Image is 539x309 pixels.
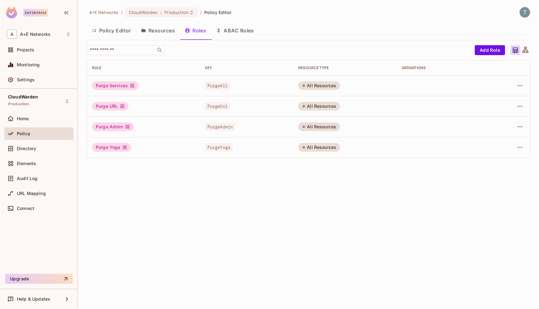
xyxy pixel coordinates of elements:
span: Projects [17,47,34,52]
span: Production [8,102,30,107]
span: Directory [17,146,36,151]
div: RESOURCE TYPE [298,65,391,70]
button: Add Role [475,45,505,55]
span: : [160,10,162,15]
li: / [200,9,202,15]
span: Settings [17,77,35,82]
span: Policy [17,131,30,136]
div: All Resources [298,122,340,131]
div: All Resources [298,81,340,90]
div: All Resources [298,143,340,152]
span: A [7,30,17,39]
div: Purge Services [92,81,138,90]
span: Policy Editor [204,9,232,15]
span: PurgeUrl [205,102,230,110]
div: Purge Yoga [92,143,131,152]
span: Connect [17,206,34,211]
button: Roles [180,23,211,38]
span: CloudWarden [8,94,38,99]
span: the active workspace [89,9,119,15]
span: Monitoring [17,62,40,67]
span: Workspace: A+E Networks [20,32,51,37]
div: Purge URL [92,102,129,111]
span: Help & Updates [17,297,50,302]
span: PurgeYoga [205,143,233,151]
div: Enterprise [23,9,48,17]
button: Upgrade [5,274,73,284]
span: PurgeAdmin [205,123,236,131]
div: Derivations [402,65,485,70]
span: CloudWarden [129,9,158,15]
span: Production [164,9,189,15]
span: URL Mapping [17,191,46,196]
div: Role [92,65,195,70]
div: Key [205,65,289,70]
span: Home [17,116,29,121]
li: / [121,9,123,15]
button: Policy Editor [87,23,136,38]
button: Resources [136,23,180,38]
div: All Resources [298,102,340,111]
span: PurgeAll [205,82,230,90]
div: Purge Admin [92,122,134,131]
img: Tapan Shah [520,7,530,17]
button: ABAC Rules [211,23,259,38]
span: Elements [17,161,36,166]
span: Audit Log [17,176,37,181]
img: SReyMgAAAABJRU5ErkJggg== [6,7,17,18]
